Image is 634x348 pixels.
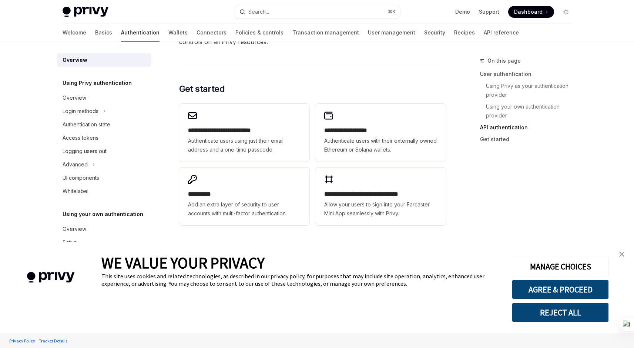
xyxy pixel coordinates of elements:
a: Privacy Policy [7,334,37,347]
div: Overview [63,225,86,233]
a: Connectors [197,24,227,42]
a: Authentication [121,24,160,42]
img: close banner [619,252,624,257]
div: Whitelabel [63,187,88,196]
span: WE VALUE YOUR PRIVACY [101,253,265,272]
div: Login methods [63,107,98,116]
img: light logo [63,7,108,17]
a: Tracker Details [37,334,69,347]
a: Get started [480,133,578,145]
span: Dashboard [514,8,543,16]
div: Authentication state [63,120,110,129]
a: Dashboard [508,6,554,18]
div: Logging users out [63,147,107,156]
a: Policies & controls [235,24,284,42]
a: Using Privy as your authentication provider [486,80,578,101]
a: Wallets [168,24,188,42]
a: Basics [95,24,112,42]
a: Overview [57,91,151,105]
div: Overview [63,56,87,64]
a: User management [368,24,415,42]
span: Allow your users to sign into your Farcaster Mini App seamlessly with Privy. [324,200,437,218]
button: AGREE & PROCEED [512,280,609,299]
button: MANAGE CHOICES [512,257,609,276]
a: Support [479,8,499,16]
span: Get started [179,83,225,95]
div: UI components [63,173,99,182]
span: Authenticate users with their externally owned Ethereum or Solana wallets. [324,136,437,154]
div: Access tokens [63,133,98,142]
a: **** **** **** ****Authenticate users with their externally owned Ethereum or Solana wallets. [315,104,446,162]
a: Transaction management [292,24,359,42]
a: API reference [484,24,519,42]
a: Security [424,24,445,42]
a: UI components [57,171,151,185]
button: Toggle dark mode [560,6,572,18]
a: **** *****Add an extra layer of security to user accounts with multi-factor authentication. [179,168,309,225]
a: User authentication [480,68,578,80]
button: REJECT ALL [512,303,609,322]
a: Welcome [63,24,86,42]
a: close banner [614,247,629,262]
img: company logo [11,261,90,294]
a: Logging users out [57,145,151,158]
a: API authentication [480,122,578,133]
span: On this page [487,56,521,65]
button: Search...⌘K [234,5,400,19]
a: Overview [57,53,151,67]
a: Demo [455,8,470,16]
a: Access tokens [57,131,151,145]
span: Add an extra layer of security to user accounts with multi-factor authentication. [188,200,301,218]
a: Using your own authentication provider [486,101,578,122]
span: Authenticate users using just their email address and a one-time passcode. [188,136,301,154]
div: Advanced [63,160,88,169]
div: Setup [63,238,77,247]
a: Setup [57,236,151,249]
div: Search... [248,7,269,16]
div: This site uses cookies and related technologies, as described in our privacy policy, for purposes... [101,272,501,287]
span: ⌘ K [388,9,396,15]
h5: Using Privy authentication [63,79,132,87]
h5: Using your own authentication [63,210,143,219]
a: Authentication state [57,118,151,131]
a: Overview [57,222,151,236]
a: Whitelabel [57,185,151,198]
a: Recipes [454,24,475,42]
div: Overview [63,93,86,102]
